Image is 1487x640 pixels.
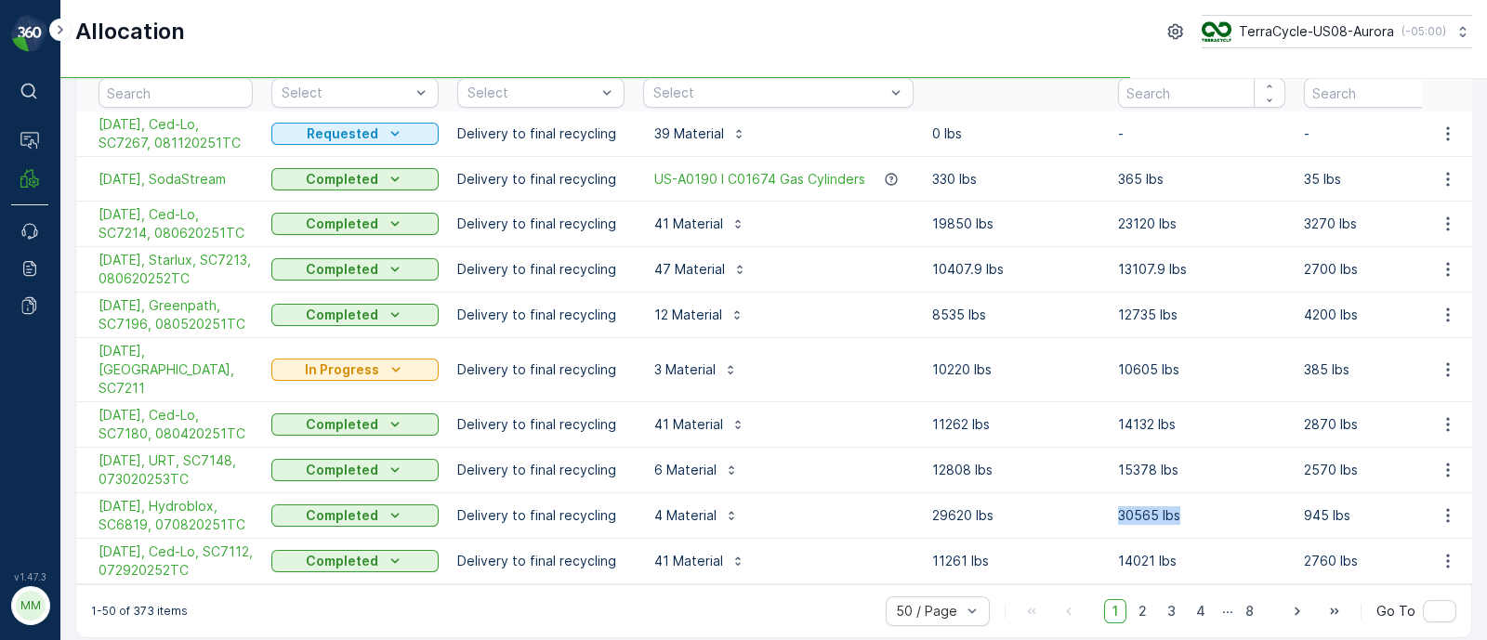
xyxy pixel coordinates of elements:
p: 2870 lbs [1304,415,1471,434]
button: 41 Material [643,546,757,576]
p: 2760 lbs [1304,552,1471,570]
img: image_ci7OI47.png [1202,21,1231,42]
button: 39 Material [643,119,757,149]
span: [DATE], URT, SC7148, 073020253TC [99,451,253,489]
p: 11262 lbs [932,415,1099,434]
span: [DATE], Ced-Lo, SC7112, 072920252TC [99,542,253,580]
p: 10220 lbs [932,360,1099,379]
td: Delivery to final recycling [448,293,634,338]
a: 08/05/25, URT, SC7148, 073020253TC [99,451,253,489]
span: [DATE], Greenpath, SC7196, 080520251TC [99,296,253,333]
p: 29620 lbs [932,506,1099,525]
td: Delivery to final recycling [448,338,634,402]
a: 08/08/25, Starlux, SC7213, 080620252TC [99,251,253,288]
p: 2570 lbs [1304,461,1471,479]
p: Completed [306,215,378,233]
p: 945 lbs [1304,506,1471,525]
p: Requested [307,124,378,143]
p: 19850 lbs [932,215,1099,233]
p: 3 Material [654,360,716,379]
p: 13107.9 lbs [1118,260,1285,279]
p: Completed [306,506,378,525]
p: 12 Material [654,306,722,324]
a: 8/1/25, Ced-Lo, SC7112, 072920252TC [99,542,253,580]
td: Delivery to final recycling [448,202,634,247]
span: 1 [1104,599,1126,623]
p: 47 Material [654,260,725,279]
span: 2 [1130,599,1155,623]
input: Search [1304,78,1471,108]
button: 3 Material [643,355,749,385]
p: MRF.US08 [58,596,124,615]
p: - [1118,124,1285,143]
span: [DATE], Hydroblox, SC6819, 070820251TC [99,497,253,534]
p: 30565 lbs [1118,506,1285,525]
button: Completed [271,550,439,572]
button: In Progress [271,359,439,381]
p: ⌘B [43,84,61,98]
button: 12 Material [643,300,756,330]
p: Completed [306,260,378,279]
p: Completed [306,415,378,434]
a: 8/04/25, Hydroblox, SC6819, 070820251TC [99,497,253,534]
p: Completed [306,306,378,324]
p: ( -05:00 ) [1401,24,1446,39]
span: 8 [1237,599,1262,623]
p: 12735 lbs [1118,306,1285,324]
span: [DATE], Ced-Lo, SC7267, 081120251TC [99,115,253,152]
p: 11261 lbs [932,552,1099,570]
p: 41 Material [654,215,723,233]
p: 15378 lbs [1118,461,1285,479]
td: Delivery to final recycling [448,247,634,293]
p: Select [653,84,885,102]
button: 47 Material [643,255,758,284]
p: 385 lbs [1304,360,1471,379]
p: 8535 lbs [932,306,1099,324]
img: logo [11,15,48,52]
span: [DATE], SodaStream [99,170,253,189]
td: Delivery to final recycling [448,157,634,202]
td: Delivery to final recycling [448,111,634,157]
input: Search [99,78,253,108]
button: Completed [271,504,439,527]
a: 08/08/25, Ced-Lo, SC7214, 080620251TC [99,205,253,242]
td: Delivery to final recycling [448,402,634,448]
button: Requested [271,123,439,145]
p: Completed [306,552,378,570]
p: 35 lbs [1304,170,1471,189]
p: 1-50 of 373 items [91,604,188,619]
p: 41 Material [654,415,723,434]
button: 4 Material [643,501,750,530]
p: Completed [306,170,378,189]
p: 3270 lbs [1304,215,1471,233]
div: MM [16,591,46,620]
button: Completed [271,304,439,326]
button: Completed [271,459,439,481]
p: 10605 lbs [1118,360,1285,379]
button: TerraCycle-US08-Aurora(-05:00) [1202,15,1472,48]
a: US-A0190 I C01674 Gas Cylinders [654,170,865,189]
a: 08/12/25, Ced-Lo, SC7267, 081120251TC [99,115,253,152]
span: [DATE], Ced-Lo, SC7180, 080420251TC [99,406,253,443]
a: 08/07/25, Greenpath, SC7196, 080520251TC [99,296,253,333]
p: TerraCycle-US08-Aurora [1239,22,1394,41]
p: 14132 lbs [1118,415,1285,434]
td: Delivery to final recycling [448,539,634,584]
button: Completed [271,258,439,281]
td: Delivery to final recycling [448,493,634,539]
a: 08/05/25, Mid America, SC7211 [99,342,253,398]
span: [DATE], Ced-Lo, SC7214, 080620251TC [99,205,253,242]
button: Completed [271,168,439,190]
span: [DATE], [GEOGRAPHIC_DATA], SC7211 [99,342,253,398]
span: 4 [1188,599,1214,623]
button: Completed [271,213,439,235]
p: 6 Material [654,461,717,479]
p: Allocation [75,17,185,46]
td: Delivery to final recycling [448,448,634,493]
p: Select [467,84,596,102]
p: ... [1222,599,1233,623]
a: 08/01/25, SodaStream [99,170,253,189]
p: 4 Material [654,506,717,525]
span: 3 [1159,599,1184,623]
